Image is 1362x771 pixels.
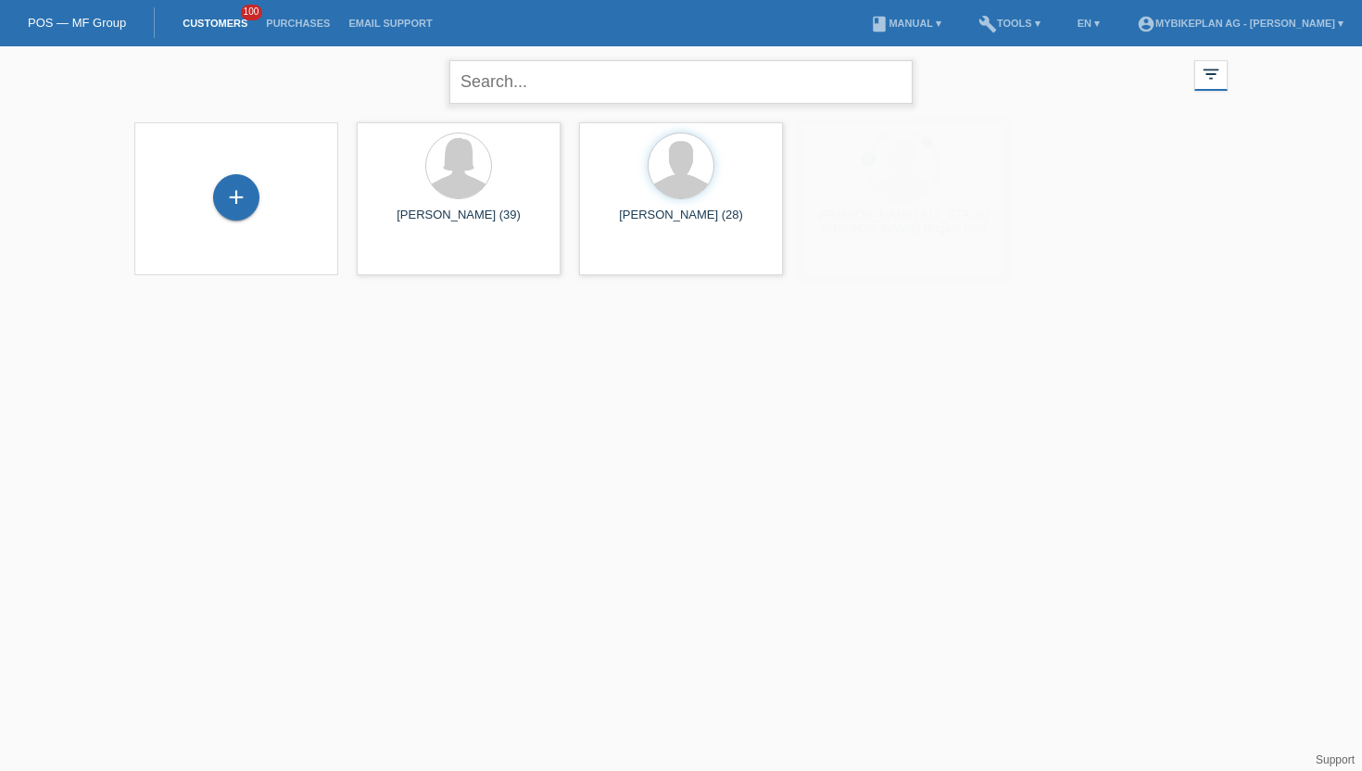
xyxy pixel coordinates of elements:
[1137,15,1155,33] i: account_circle
[861,151,877,168] i: error
[339,18,441,29] a: Email Support
[449,60,913,104] input: Search...
[1068,18,1109,29] a: EN ▾
[372,208,546,237] div: [PERSON_NAME] (39)
[1128,18,1353,29] a: account_circleMybikeplan AG - [PERSON_NAME] ▾
[241,5,263,20] span: 100
[257,18,339,29] a: Purchases
[816,208,990,237] div: [PERSON_NAME] [US_STATE][PERSON_NAME] Bogadi (59)
[969,18,1050,29] a: buildTools ▾
[870,15,889,33] i: book
[861,18,951,29] a: bookManual ▾
[173,18,257,29] a: Customers
[1201,64,1221,84] i: filter_list
[28,16,126,30] a: POS — MF Group
[978,15,997,33] i: build
[861,151,877,171] div: unconfirmed, pending
[594,208,768,237] div: [PERSON_NAME] (28)
[1316,753,1355,766] a: Support
[214,182,259,213] div: Add customer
